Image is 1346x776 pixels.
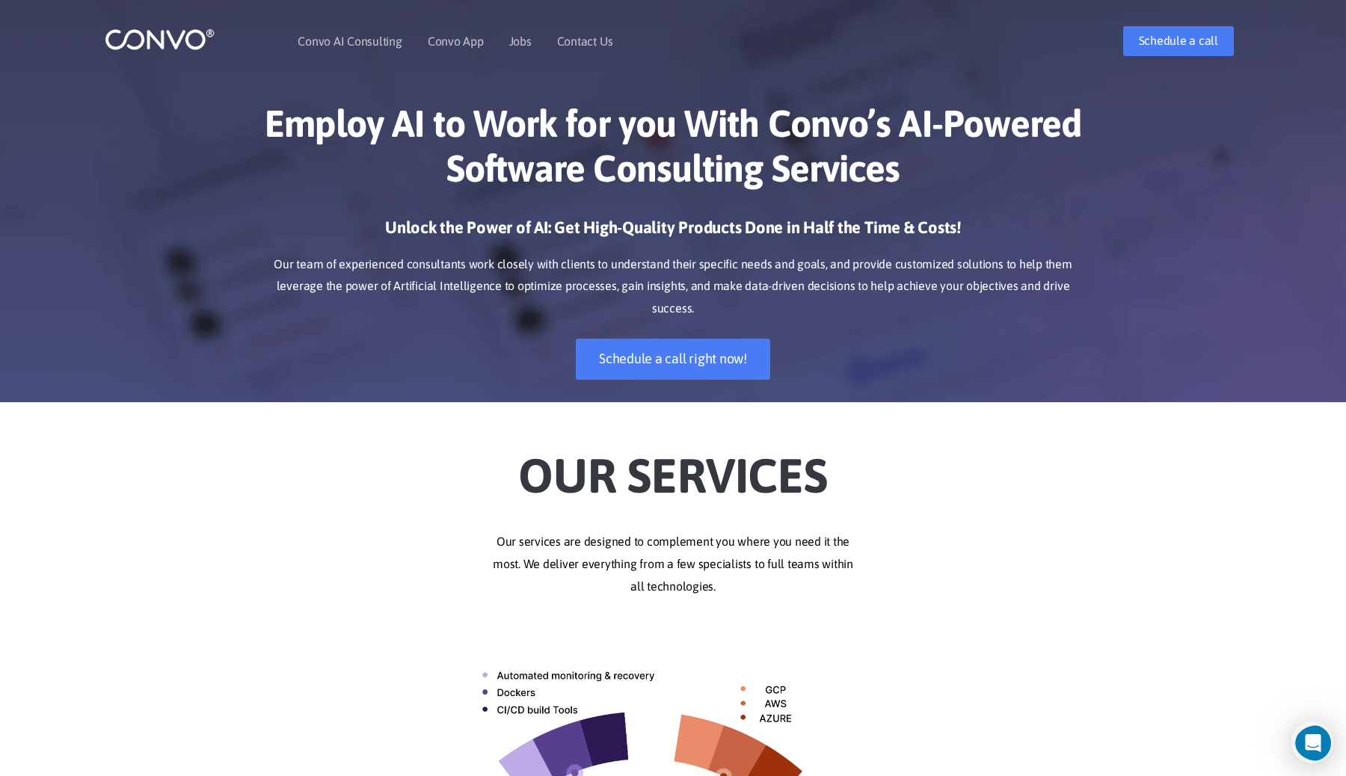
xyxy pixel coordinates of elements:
iframe: Intercom live chat discovery launcher [1291,721,1333,763]
iframe: Intercom live chat [1295,725,1342,761]
a: Schedule a call right now! [576,339,770,380]
img: logo_1.png [105,28,215,51]
h1: Employ AI to Work for you With Convo’s AI-Powered Software Consulting Services [258,101,1088,202]
a: Schedule a call [1123,26,1234,56]
a: Convo AI Consulting [298,35,402,47]
p: Our services are designed to complement you where you need it the most. We deliver everything fro... [258,531,1088,598]
h2: Our Services [258,425,1088,508]
a: Contact Us [557,35,613,47]
a: Jobs [509,35,532,47]
h3: Unlock the Power of AI: Get High-Quality Products Done in Half the Time & Costs! [258,217,1088,250]
a: Convo App [428,35,484,47]
p: Our team of experienced consultants work closely with clients to understand their specific needs ... [258,253,1088,321]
